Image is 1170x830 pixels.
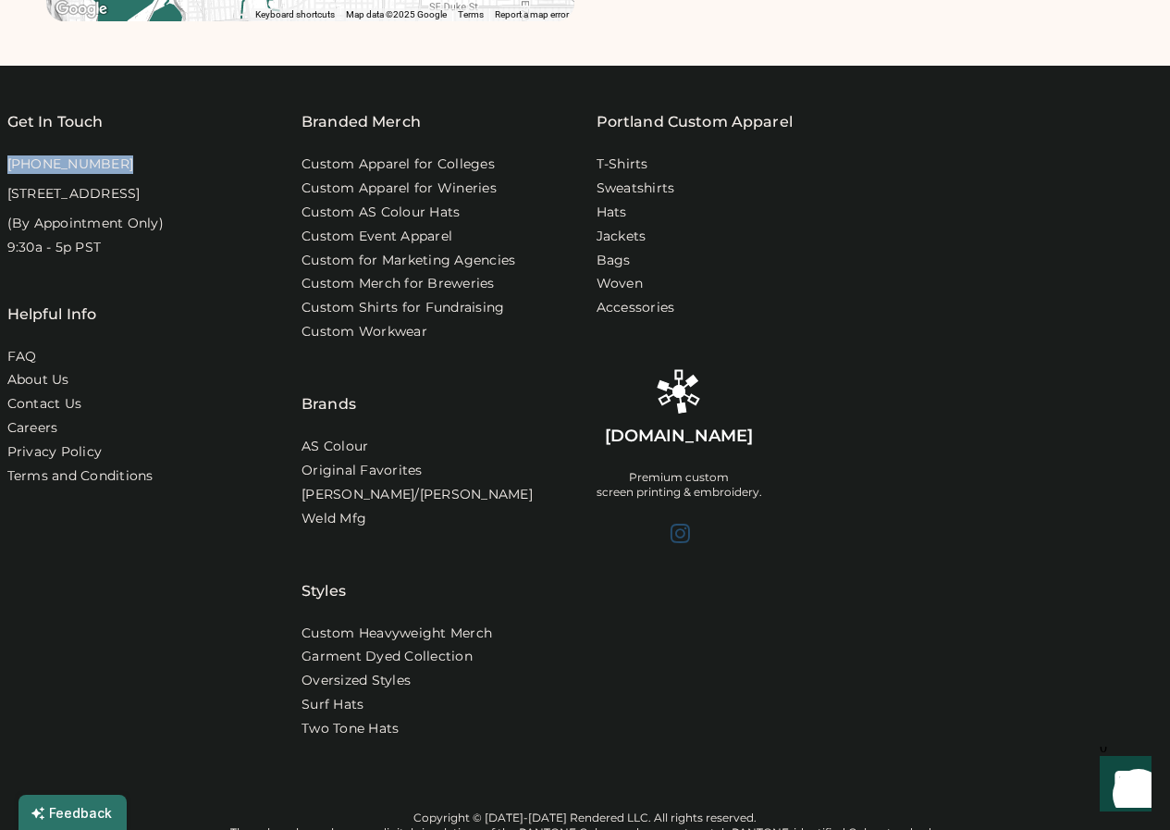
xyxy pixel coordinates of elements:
div: (By Appointment Only) [7,215,164,233]
a: Custom Apparel for Colleges [302,155,495,174]
div: Terms and Conditions [7,467,154,486]
iframe: Front Chat [1082,747,1162,826]
a: Sweatshirts [597,180,675,198]
div: Helpful Info [7,304,97,326]
a: T-Shirts [597,155,648,174]
a: Custom Shirts for Fundraising [302,299,504,317]
button: Keyboard shortcuts [255,8,335,21]
a: Custom for Marketing Agencies [302,252,515,270]
a: Oversized Styles [302,672,411,690]
a: Bags [597,252,631,270]
a: Garment Dyed Collection [302,648,473,666]
a: [PERSON_NAME]/[PERSON_NAME] [302,486,533,504]
a: Weld Mfg [302,510,366,528]
div: 9:30a - 5p PST [7,239,102,257]
a: Surf Hats [302,696,363,714]
div: Premium custom screen printing & embroidery. [597,470,762,500]
a: Hats [597,204,627,222]
span: Map data ©2025 Google [346,9,447,19]
a: Custom Apparel for Wineries [302,180,497,198]
a: Careers [7,419,58,438]
a: Custom Merch for Breweries [302,275,495,293]
a: Contact Us [7,395,82,414]
a: Two Tone Hats [302,720,399,738]
div: [DOMAIN_NAME] [605,425,753,448]
a: Custom Workwear [302,323,427,341]
a: Original Favorites [302,462,423,480]
a: Custom AS Colour Hats [302,204,460,222]
a: Privacy Policy [7,443,103,462]
a: Custom Heavyweight Merch [302,625,492,643]
div: [PHONE_NUMBER] [7,155,134,174]
div: Branded Merch [302,111,421,133]
a: Terms [458,9,484,19]
a: Jackets [597,228,647,246]
div: [STREET_ADDRESS] [7,185,141,204]
a: Woven [597,275,643,293]
div: Get In Touch [7,111,104,133]
a: FAQ [7,348,37,366]
div: Brands [302,347,356,415]
a: AS Colour [302,438,368,456]
a: Custom Event Apparel [302,228,452,246]
div: Styles [302,534,346,602]
img: Rendered Logo - Screens [657,369,701,414]
a: About Us [7,371,69,390]
a: Portland Custom Apparel [597,111,793,133]
a: Accessories [597,299,675,317]
a: Report a map error [495,9,569,19]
